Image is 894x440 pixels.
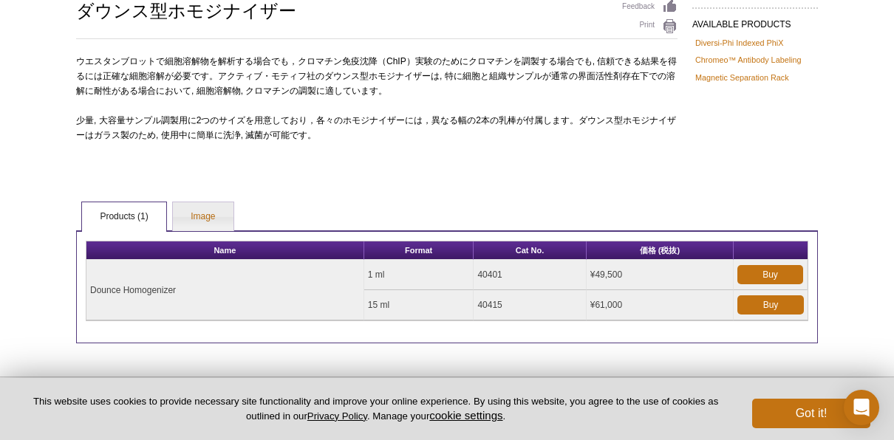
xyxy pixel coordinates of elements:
[752,399,870,428] button: Got it!
[844,390,879,425] div: Open Intercom Messenger
[86,260,364,320] td: Dounce Homogenizer
[695,53,801,66] a: Chromeo™ Antibody Labeling
[737,265,803,284] a: Buy
[173,202,233,232] a: Image
[86,241,364,260] th: Name
[587,290,734,320] td: ¥61,000
[695,71,789,84] a: Magnetic Separation Rack
[737,295,804,314] a: Buy
[364,290,474,320] td: 15 ml
[692,7,818,34] h2: AVAILABLE PRODUCTS
[24,395,728,423] p: This website uses cookies to provide necessary site functionality and improve your online experie...
[474,290,586,320] td: 40415
[82,202,166,232] a: Products (1)
[476,115,481,126] span: 2
[364,260,474,290] td: 1 ml
[69,377,239,437] img: Active Motif,
[622,18,678,35] a: Print
[695,36,783,49] a: Diversi-Phi Indexed PhiX
[76,115,676,140] span: 少量, 大容量サンプル調製用に つのサイズを用意しており，各々のホモジナイザーには，異なる幅の 本の乳棒が付属します。ダウンス型ホモジナイザーはガラス製のため, 使用中に簡単に洗浄, 滅菌が可能です。
[587,241,734,260] th: 価格 (税抜)
[307,410,367,422] a: Privacy Policy
[76,56,677,96] span: ウエスタンブロットで細胞溶解物を解析する場合でも，クロマチン免疫沈降（ ）実験のためにクロマチンを調製する場合でも, 信頼できる結果を得るには正確な細胞溶解が必要です。アクティブ・モティフ社のダ...
[474,241,586,260] th: Cat No.
[197,115,202,126] span: 2
[364,241,474,260] th: Format
[587,260,734,290] td: ¥49,500
[429,409,502,422] button: cookie settings
[386,56,406,66] span: ChIP
[474,260,586,290] td: 40401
